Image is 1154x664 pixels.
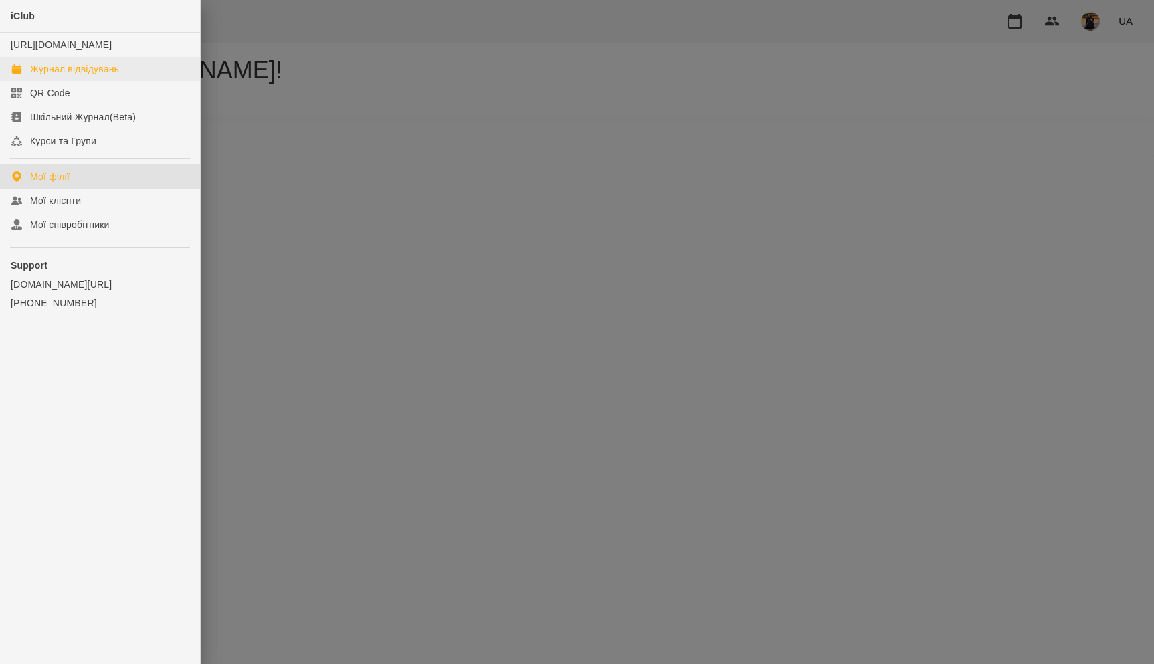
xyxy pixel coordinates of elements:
span: iClub [11,11,35,21]
div: Мої клієнти [30,194,81,207]
div: Шкільний Журнал(Beta) [30,110,136,124]
div: QR Code [30,86,70,100]
div: Мої філії [30,170,70,183]
a: [DOMAIN_NAME][URL] [11,278,189,291]
a: [PHONE_NUMBER] [11,296,189,310]
div: Журнал відвідувань [30,62,119,76]
p: Support [11,259,189,272]
a: [URL][DOMAIN_NAME] [11,39,112,50]
div: Мої співробітники [30,218,110,231]
div: Курси та Групи [30,134,96,148]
